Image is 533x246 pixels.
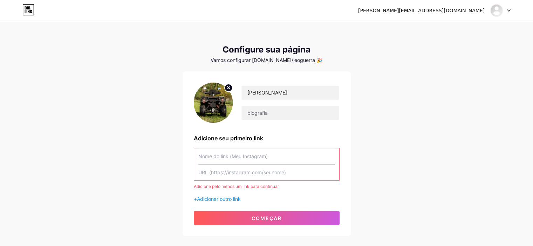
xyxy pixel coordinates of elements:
[198,164,335,180] input: URL (https://instagram.com/seunome)
[223,44,310,55] font: Configure sua página
[194,196,197,202] font: +
[358,8,485,13] font: [PERSON_NAME][EMAIL_ADDRESS][DOMAIN_NAME]
[194,135,263,142] font: Adicione seu primeiro link
[194,184,279,189] font: Adicione pelo menos um link para continuar
[211,57,322,63] font: Vamos configurar [DOMAIN_NAME]/leoguerra 🎉
[197,196,241,202] font: Adicionar outro link
[241,106,339,120] input: biografia
[194,83,233,123] img: profile pic
[252,215,282,221] font: começar
[198,148,335,164] input: Nome do link (Meu Instagram)
[194,211,340,225] button: começar
[241,86,339,100] input: Seu nome
[490,4,503,17] img: leoguerra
